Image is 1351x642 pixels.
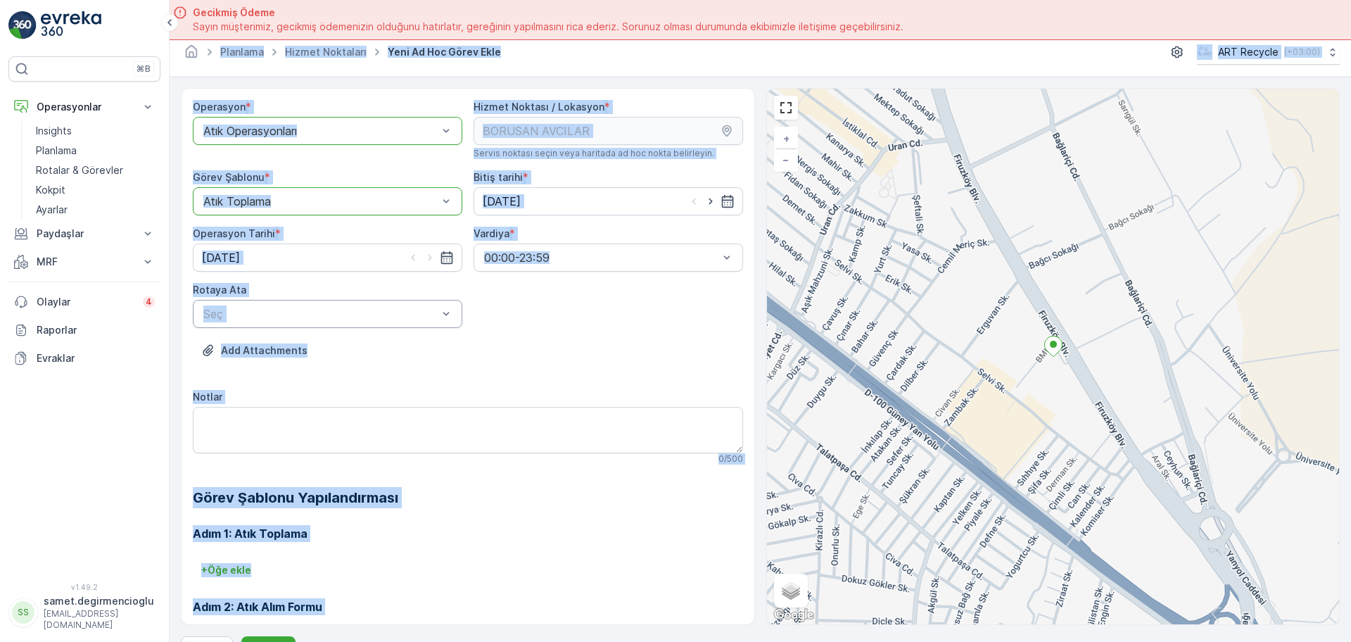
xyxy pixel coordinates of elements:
button: +Öğe ekle [193,559,260,581]
label: Notlar [193,391,222,403]
a: Uzaklaştır [775,149,797,170]
p: ⌘B [137,63,151,75]
a: Evraklar [8,344,160,372]
button: ART Recycle(+03:00) [1197,39,1340,65]
a: Ana Sayfa [184,49,199,61]
label: Görev Şablonu [193,171,265,183]
p: Olaylar [37,295,134,309]
p: 0 / 500 [718,453,743,465]
a: Ayarlar [30,200,160,220]
button: Dosya Yükle [193,339,316,362]
p: MRF [37,255,132,269]
p: [EMAIL_ADDRESS][DOMAIN_NAME] [44,608,154,631]
a: Raporlar [8,316,160,344]
p: Seç [203,306,438,322]
p: ( +03:00 ) [1284,46,1320,58]
p: Planlama [36,144,77,158]
h3: Adım 2: Atık Alım Formu [193,598,743,615]
div: SS [12,601,34,624]
p: Add Attachments [221,344,307,358]
input: dd/mm/yyyy [474,187,743,215]
a: Kokpit [30,180,160,200]
img: Google [770,606,817,624]
p: Paydaşlar [37,227,132,241]
span: v 1.49.2 [8,583,160,591]
h2: Görev Şablonu Yapılandırması [193,487,743,508]
p: ART Recycle [1218,45,1279,59]
a: Rotalar & Görevler [30,160,160,180]
span: Sayın müşterimiz, gecikmiş ödemenizin olduğunu hatırlatır, gereğinin yapılmasını rica ederiz. Sor... [193,20,903,34]
a: Bu bölgeyi Google Haritalar'da açın (yeni pencerede açılır) [770,606,817,624]
span: Gecikmiş Ödeme [193,6,903,20]
input: dd/mm/yyyy [193,244,462,272]
p: Raporlar [37,323,155,337]
label: Vardiya [474,227,509,239]
button: MRF [8,248,160,276]
label: Rotaya Ata [193,284,246,296]
label: Operasyon Tarihi [193,227,275,239]
a: Layers [775,575,806,606]
p: + Öğe ekle [201,563,251,577]
h3: Adım 1: Atık Toplama [193,525,743,542]
label: Bitiş tarihi [474,171,523,183]
p: 4 [146,296,152,308]
button: Paydaşlar [8,220,160,248]
span: + [783,132,789,144]
a: Hizmet Noktaları [285,46,367,58]
button: SSsamet.degirmencioglu[EMAIL_ADDRESS][DOMAIN_NAME] [8,594,160,631]
img: logo_light-DOdMpM7g.png [41,11,101,39]
p: Evraklar [37,351,155,365]
a: Insights [30,121,160,141]
img: logo [8,11,37,39]
label: Operasyon [193,101,246,113]
a: Yakınlaştır [775,128,797,149]
p: Operasyonlar [37,100,132,114]
p: samet.degirmencioglu [44,594,154,608]
p: Ayarlar [36,203,68,217]
span: Servis noktası seçin veya haritada ad hoc nokta belirleyin. [474,148,714,159]
button: Operasyonlar [8,93,160,121]
a: Planlama [30,141,160,160]
p: Kokpit [36,183,65,197]
input: BORUSAN AVCILAR [474,117,743,145]
label: Hizmet Noktası / Lokasyon [474,101,604,113]
p: Insights [36,124,72,138]
a: Planlama [220,46,264,58]
span: − [782,153,789,165]
a: Olaylar4 [8,288,160,316]
img: image_23.png [1197,44,1212,60]
p: Rotalar & Görevler [36,163,123,177]
a: View Fullscreen [775,97,797,118]
span: Yeni Ad Hoc Görev Ekle [385,45,504,59]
